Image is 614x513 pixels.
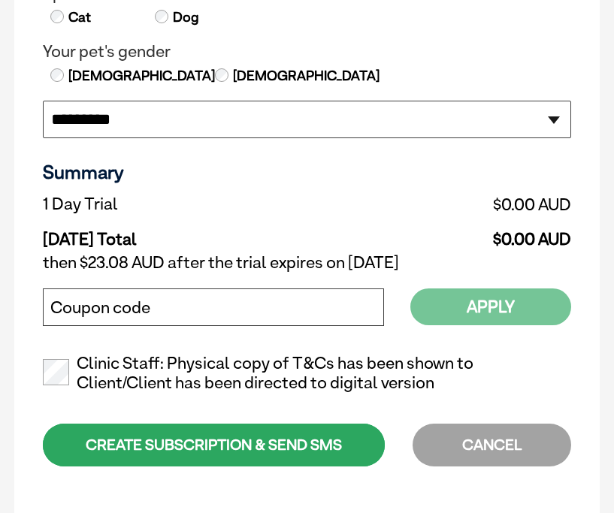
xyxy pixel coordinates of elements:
[43,161,571,183] h3: Summary
[43,42,571,62] legend: Your pet's gender
[43,218,330,249] td: [DATE] Total
[43,249,571,276] td: then $23.08 AUD after the trial expires on [DATE]
[43,354,571,393] label: Clinic Staff: Physical copy of T&Cs has been shown to Client/Client has been directed to digital ...
[330,218,571,249] td: $0.00 AUD
[50,298,150,318] label: Coupon code
[410,288,571,325] button: Apply
[43,191,330,218] td: 1 Day Trial
[43,424,385,466] div: CREATE SUBSCRIPTION & SEND SMS
[413,424,571,466] div: CANCEL
[330,191,571,218] td: $0.00 AUD
[43,359,69,385] input: Clinic Staff: Physical copy of T&Cs has been shown to Client/Client has been directed to digital ...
